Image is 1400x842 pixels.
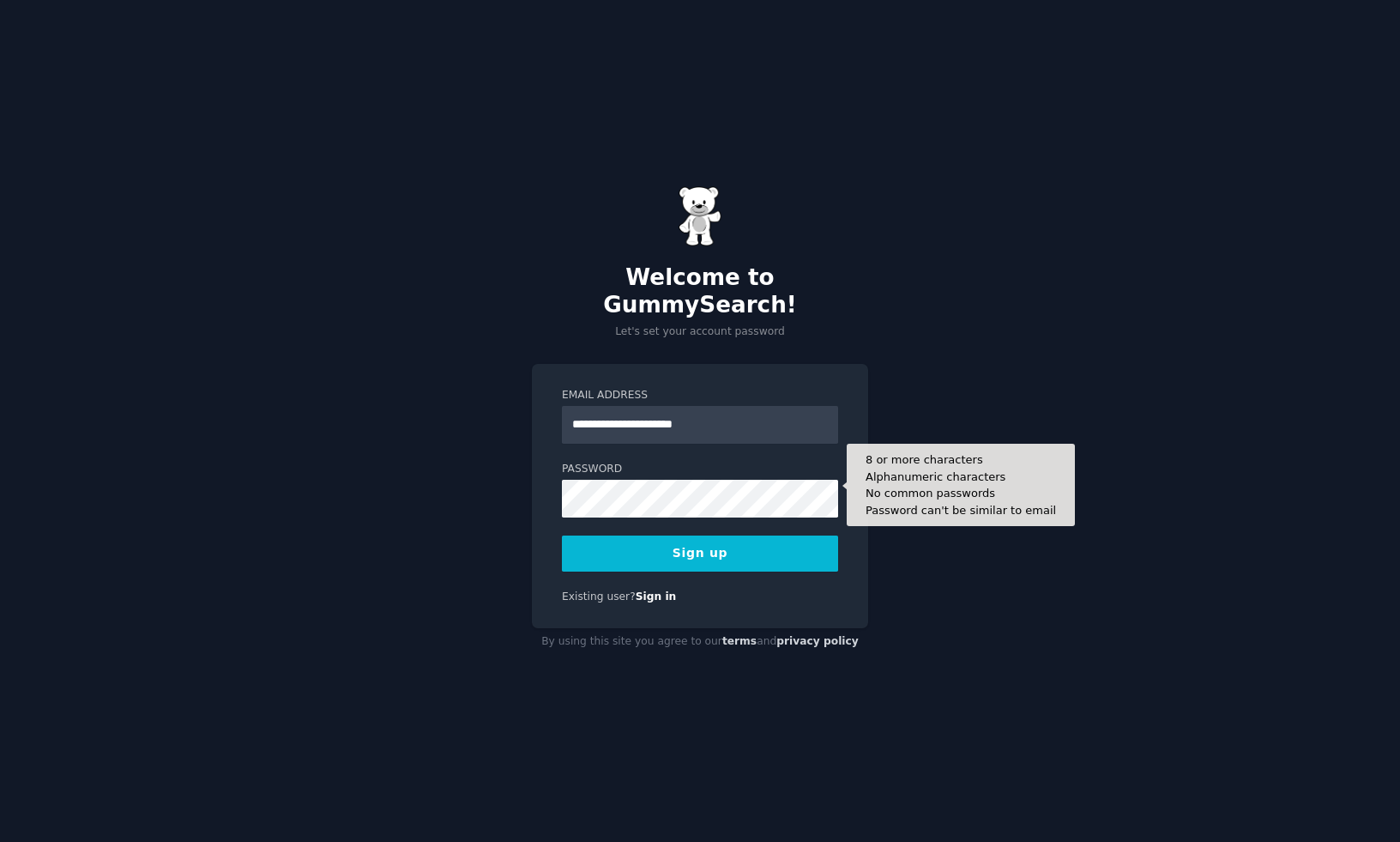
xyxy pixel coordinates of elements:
[532,324,868,340] p: Let's set your account password
[636,591,677,603] a: Sign in
[679,186,721,246] img: Gummy Bear
[562,462,838,477] label: Password
[722,635,757,647] a: terms
[532,628,868,656] div: By using this site you agree to our and
[562,536,838,572] button: Sign up
[776,635,859,647] a: privacy policy
[532,264,868,318] h2: Welcome to GummySearch!
[562,388,838,403] label: Email Address
[562,591,636,603] span: Existing user?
